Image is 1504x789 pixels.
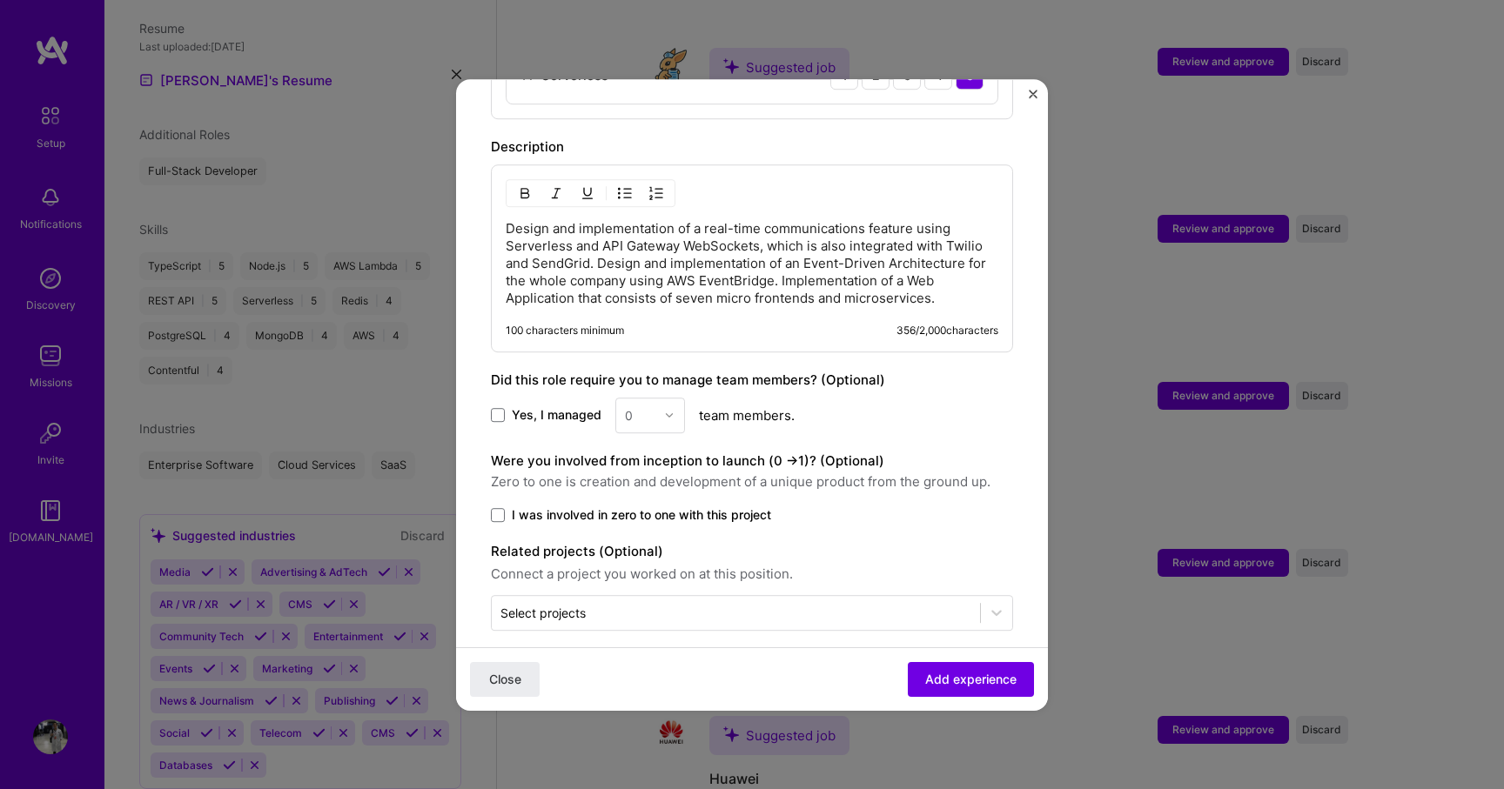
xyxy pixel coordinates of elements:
span: I was involved in zero to one with this project [512,506,771,524]
span: Close [489,670,521,687]
button: Add experience [908,661,1034,696]
img: OL [649,186,663,200]
div: 356 / 2,000 characters [896,324,998,338]
img: Italic [549,186,563,200]
span: Add experience [925,670,1017,687]
div: 100 characters minimum [506,324,624,338]
button: Close [1029,90,1037,108]
img: Bold [518,186,532,200]
div: Select projects [500,604,586,622]
div: team members. [491,398,1013,433]
button: Close [470,661,540,696]
label: Were you involved from inception to launch (0 - > 1)? (Optional) [491,452,884,469]
span: Yes, I managed [512,406,601,424]
span: Connect a project you worked on at this position. [491,564,1013,585]
span: Zero to one is creation and development of a unique product from the ground up. [491,471,1013,492]
label: Related projects (Optional) [491,541,1013,562]
label: Did this role require you to manage team members? (Optional) [491,371,885,388]
p: Design and implementation of a real-time communications feature using Serverless and API Gateway ... [506,220,998,307]
img: Underline [581,186,594,200]
label: Description [491,138,564,155]
img: Divider [606,183,607,204]
img: UL [618,186,632,200]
